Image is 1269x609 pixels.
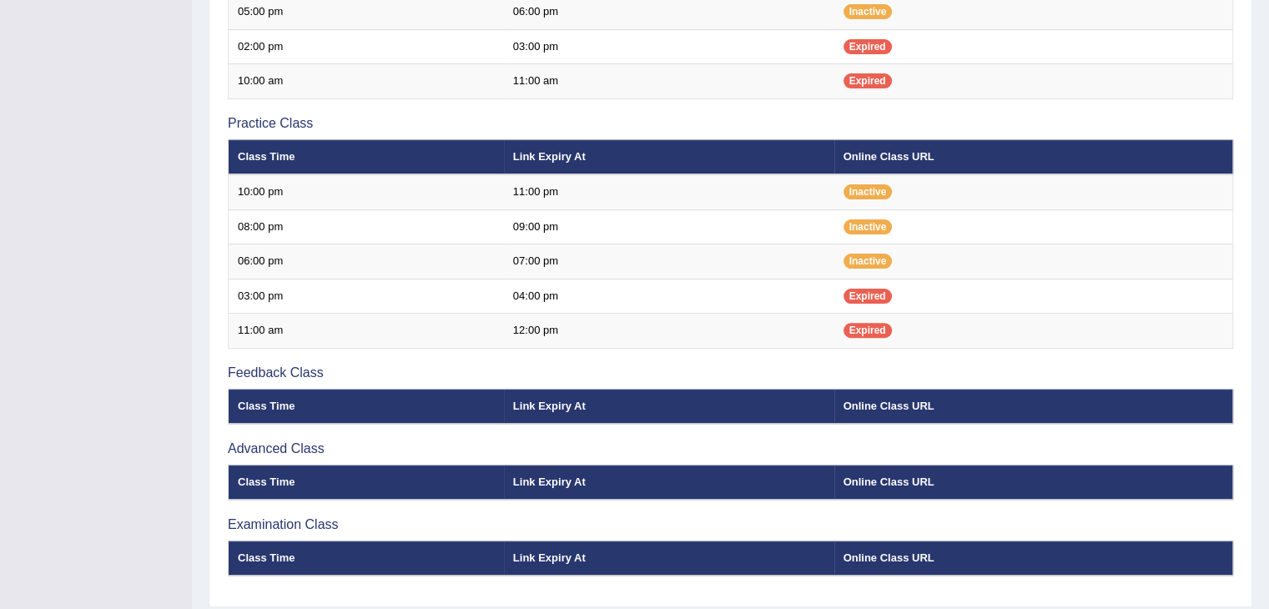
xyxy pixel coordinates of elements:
[229,465,504,500] th: Class Time
[504,541,834,576] th: Link Expiry At
[229,314,504,349] td: 11:00 am
[834,139,1233,174] th: Online Class URL
[843,323,892,338] span: Expired
[229,279,504,314] td: 03:00 pm
[843,219,893,234] span: Inactive
[504,29,834,64] td: 03:00 pm
[504,244,834,279] td: 07:00 pm
[834,465,1233,500] th: Online Class URL
[229,244,504,279] td: 06:00 pm
[229,64,504,99] td: 10:00 am
[504,389,834,424] th: Link Expiry At
[843,4,893,19] span: Inactive
[504,314,834,349] td: 12:00 pm
[228,116,1233,131] h3: Practice Class
[229,29,504,64] td: 02:00 pm
[228,441,1233,456] h3: Advanced Class
[228,365,1233,380] h3: Feedback Class
[504,465,834,500] th: Link Expiry At
[504,209,834,244] td: 09:00 pm
[843,184,893,199] span: Inactive
[843,73,892,88] span: Expired
[504,279,834,314] td: 04:00 pm
[504,64,834,99] td: 11:00 am
[229,209,504,244] td: 08:00 pm
[228,517,1233,532] h3: Examination Class
[843,254,893,269] span: Inactive
[229,139,504,174] th: Class Time
[229,174,504,209] td: 10:00 pm
[229,541,504,576] th: Class Time
[843,289,892,304] span: Expired
[504,174,834,209] td: 11:00 pm
[834,389,1233,424] th: Online Class URL
[504,139,834,174] th: Link Expiry At
[229,389,504,424] th: Class Time
[843,39,892,54] span: Expired
[834,541,1233,576] th: Online Class URL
